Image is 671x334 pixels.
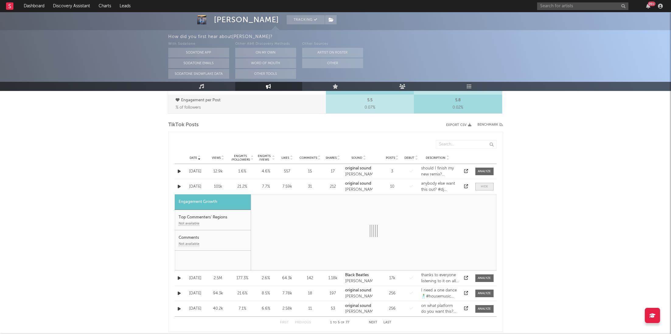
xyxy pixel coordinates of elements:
div: 10 [383,184,401,190]
div: Not available [179,222,199,226]
span: Description [426,156,446,160]
div: I need a one dance 🕺#housemusic #remix #speedgarage #ukg [421,287,459,299]
strong: original sound [345,182,371,186]
button: Next [369,321,377,324]
button: Tracking [287,15,325,24]
div: 64.3k [278,275,296,281]
div: 177.3 % [231,275,254,281]
div: [PERSON_NAME] [345,294,372,300]
div: 1 5 77 [323,319,357,326]
strong: original sound [345,288,371,292]
span: Shares [326,156,337,160]
a: Benchmark [477,121,503,129]
button: Sodatone App [168,48,229,57]
span: Sound [351,156,362,160]
div: [DATE] [185,275,205,281]
button: Last [383,321,391,324]
span: Posts [386,156,395,160]
div: 7.1 % [231,306,254,312]
button: On My Own [235,48,296,57]
div: Other Sources [302,40,363,48]
div: 7.59k [278,184,296,190]
div: Engmts / Followers [231,154,250,162]
div: 15 [299,169,321,175]
div: 8.5 % [257,291,275,297]
div: 17 [324,169,342,175]
div: thanks to everyone listening to it on all platforms!! #housemusic #remix #speedgarage #rave [421,272,459,284]
span: Debut [404,156,414,160]
div: should I finish my new remix? #housemusic #speedgarage #remix #rave [421,165,459,177]
div: 7.7 % [257,184,275,190]
input: Search for artists [537,2,628,10]
div: 1.6 % [231,169,254,175]
div: 11 [299,306,321,312]
strong: Black Beatles [345,273,369,277]
span: Likes [281,156,289,160]
div: [DATE] [185,291,205,297]
input: Search... [436,140,497,149]
span: Date [190,156,197,160]
div: anybody else want this out? #dj #housemusic #speedgarage #remix [421,181,459,193]
button: Sodatone Snowflake Data [168,69,229,79]
div: [PERSON_NAME] [345,309,372,315]
span: of [341,321,344,324]
button: Export CSV [446,123,471,127]
button: Artist on Roster [302,48,363,57]
button: Word Of Mouth [235,58,296,68]
div: 7.78k [278,291,296,297]
strong: original sound [345,166,371,170]
span: 0.02 % [453,104,463,111]
span: TikTok Posts [168,121,199,129]
p: 5.5 [367,97,372,104]
span: Comments [299,156,317,160]
div: 17k [383,275,401,281]
div: [DATE] [185,306,205,312]
div: 21.2 % [231,184,254,190]
div: 256 [383,306,401,312]
div: 256 [383,291,401,297]
div: 18 [299,291,321,297]
span: 0.07 % [365,104,375,111]
div: 99 + [648,2,655,6]
div: [DATE] [185,169,205,175]
div: Engagement Growth [175,194,251,210]
button: 99+ [646,4,650,9]
strong: original sound [345,304,371,308]
button: Other [302,58,363,68]
div: [DATE] [185,184,205,190]
div: 197 [324,291,342,297]
a: Black Beatles[PERSON_NAME] [345,272,372,284]
div: 142 [299,275,321,281]
div: 4.6 % [257,169,275,175]
div: 40.2k [208,306,228,312]
div: [PERSON_NAME] [345,187,372,193]
div: 94.3k [208,291,228,297]
div: 3 [383,169,401,175]
a: original sound[PERSON_NAME] [345,165,372,177]
div: With Sodatone [168,40,229,48]
div: 12.9k [208,169,228,175]
div: 1.18k [324,275,342,281]
div: [PERSON_NAME] [345,172,372,178]
p: 5.8 [455,97,461,104]
a: original sound[PERSON_NAME] [345,287,372,299]
button: First [280,321,289,324]
div: 557 [278,169,296,175]
button: Other Tools [235,69,296,79]
div: on what platform do you want this? 👀 #housemusic #remix #speedgarage #ukg #rave [421,303,459,315]
div: 2.5M [208,275,228,281]
div: 2.6 % [257,275,275,281]
div: 6.6 % [257,306,275,312]
div: 31 [299,184,321,190]
button: Previous [295,321,311,324]
div: 53 [324,306,342,312]
div: Other A&R Discovery Methods [235,40,296,48]
button: Sodatone Emails [168,58,229,68]
div: 2.58k [278,306,296,312]
span: % of followers [176,106,201,110]
div: 21.6 % [231,291,254,297]
span: to [333,321,337,324]
div: CommentsNot available [175,230,251,251]
div: Top Commenters' RegionsNot available [175,210,251,230]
